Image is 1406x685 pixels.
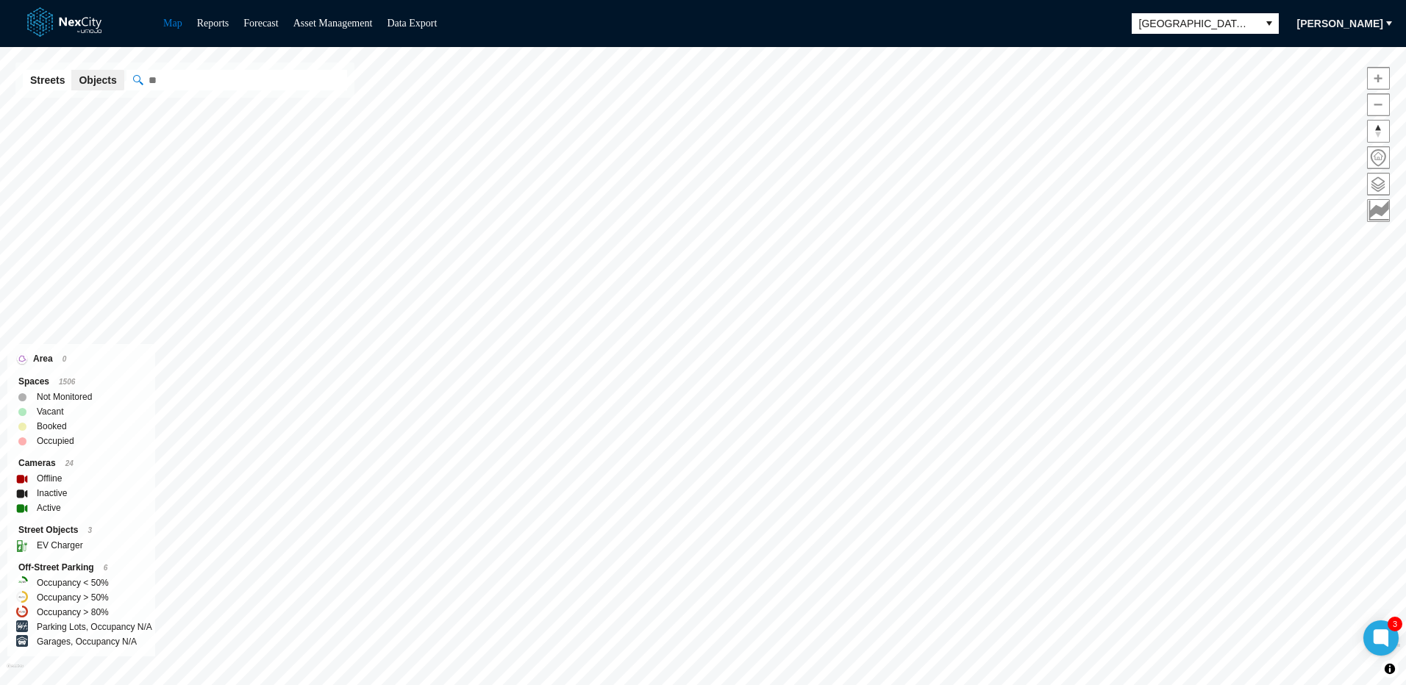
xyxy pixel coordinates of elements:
[37,620,152,634] label: Parking Lots, Occupancy N/A
[1367,173,1390,196] button: Layers management
[1388,617,1402,631] div: 3
[37,486,67,501] label: Inactive
[37,590,109,605] label: Occupancy > 50%
[1368,121,1389,142] span: Reset bearing to north
[387,18,437,29] a: Data Export
[37,575,109,590] label: Occupancy < 50%
[163,18,182,29] a: Map
[18,351,144,367] div: Area
[1288,12,1393,35] button: [PERSON_NAME]
[37,538,83,553] label: EV Charger
[88,526,92,534] span: 3
[71,70,124,90] button: Objects
[37,404,63,419] label: Vacant
[1297,16,1383,31] span: [PERSON_NAME]
[37,471,62,486] label: Offline
[1368,94,1389,115] span: Zoom out
[1368,68,1389,89] span: Zoom in
[37,501,61,515] label: Active
[1381,660,1399,678] button: Toggle attribution
[37,419,67,434] label: Booked
[293,18,373,29] a: Asset Management
[37,634,137,649] label: Garages, Occupancy N/A
[1367,120,1390,143] button: Reset bearing to north
[59,378,75,386] span: 1506
[18,560,144,575] div: Off-Street Parking
[1139,16,1252,31] span: [GEOGRAPHIC_DATA][PERSON_NAME]
[37,434,74,448] label: Occupied
[23,70,72,90] button: Streets
[243,18,278,29] a: Forecast
[79,73,116,87] span: Objects
[1260,13,1279,34] button: select
[197,18,229,29] a: Reports
[7,664,24,681] a: Mapbox homepage
[37,390,92,404] label: Not Monitored
[37,605,109,620] label: Occupancy > 80%
[1367,199,1390,222] button: Key metrics
[18,456,144,471] div: Cameras
[18,374,144,390] div: Spaces
[1367,93,1390,116] button: Zoom out
[1385,661,1394,677] span: Toggle attribution
[1367,67,1390,90] button: Zoom in
[18,523,144,538] div: Street Objects
[104,564,108,572] span: 6
[65,459,74,467] span: 24
[63,355,67,363] span: 0
[30,73,65,87] span: Streets
[1367,146,1390,169] button: Home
